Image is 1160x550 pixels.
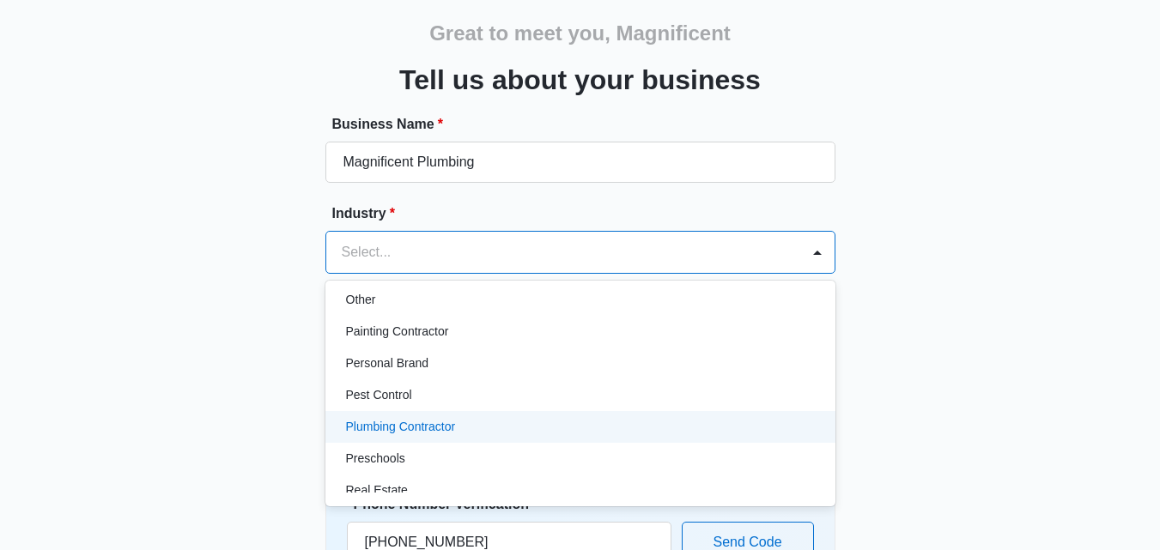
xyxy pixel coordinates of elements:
label: Business Name [332,114,842,135]
p: Plumbing Contractor [346,418,456,436]
p: Real Estate [346,481,408,499]
p: Painting Contractor [346,323,449,341]
p: Personal Brand [346,354,429,372]
label: Industry [332,203,842,224]
h3: Tell us about your business [399,59,761,100]
p: Preschools [346,450,405,468]
p: Pest Control [346,386,412,404]
p: Other [346,291,376,309]
h2: Great to meet you, Magnificent [429,18,731,49]
input: e.g. Jane's Plumbing [325,142,835,183]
